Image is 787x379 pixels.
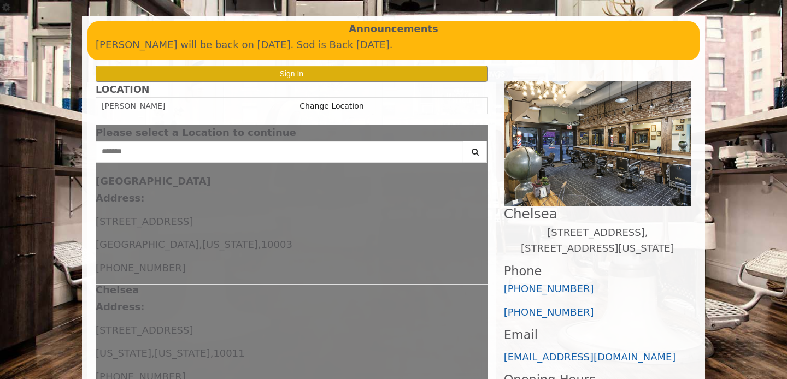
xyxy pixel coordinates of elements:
[504,225,691,257] p: [STREET_ADDRESS],[STREET_ADDRESS][US_STATE]
[96,141,463,163] input: Search Center
[102,102,165,110] span: [PERSON_NAME]
[349,21,438,37] b: Announcements
[202,239,258,250] span: [US_STATE]
[96,175,211,187] b: [GEOGRAPHIC_DATA]
[96,37,691,53] p: [PERSON_NAME] will be back on [DATE]. Sod is Back [DATE].
[96,216,193,227] span: [STREET_ADDRESS]
[96,324,193,336] span: [STREET_ADDRESS]
[258,239,261,250] span: ,
[213,347,244,359] span: 10011
[210,347,214,359] span: ,
[471,129,488,137] button: close dialog
[96,84,149,95] b: LOCATION
[504,306,594,318] a: [PHONE_NUMBER]
[96,127,296,138] span: Please select a Location to continue
[96,141,488,168] div: Center Select
[504,328,691,342] h3: Email
[96,347,151,359] span: [US_STATE]
[469,148,481,156] i: Search button
[504,283,594,294] a: [PHONE_NUMBER]
[96,262,186,274] span: [PHONE_NUMBER]
[504,264,691,278] h3: Phone
[504,351,676,363] a: [EMAIL_ADDRESS][DOMAIN_NAME]
[504,206,691,221] h2: Chelsea
[96,239,199,250] span: [GEOGRAPHIC_DATA]
[96,284,139,295] b: Chelsea
[199,239,202,250] span: ,
[155,347,210,359] span: [US_STATE]
[299,102,363,110] a: Change Location
[96,301,144,312] b: Address:
[96,66,488,81] button: Sign In
[261,239,292,250] span: 10003
[151,347,155,359] span: ,
[96,192,144,204] b: Address:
